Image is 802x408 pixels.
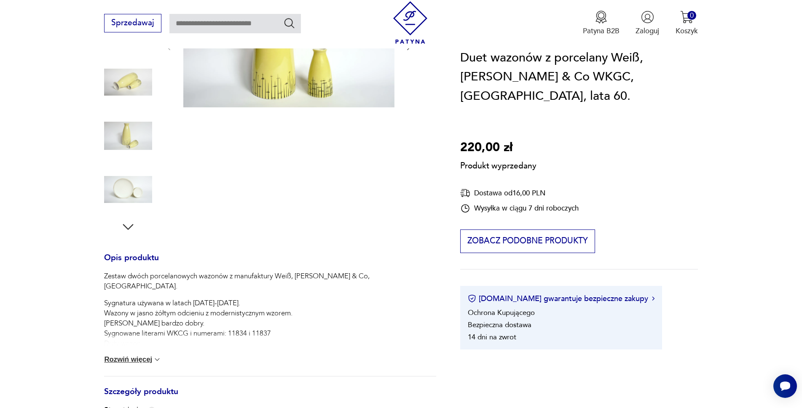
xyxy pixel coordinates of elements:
[636,11,659,36] button: Zaloguj
[460,48,697,106] h1: Duet wazonów z porcelany Weiß, [PERSON_NAME] & Co WKGC, [GEOGRAPHIC_DATA], lata 60.
[680,11,693,24] img: Ikona koszyka
[460,203,579,213] div: Wysyłka w ciągu 7 dni roboczych
[773,374,797,398] iframe: Smartsupp widget button
[583,11,620,36] button: Patyna B2B
[676,11,698,36] button: 0Koszyk
[468,320,531,330] li: Bezpieczna dostawa
[687,11,696,20] div: 0
[283,17,295,29] button: Szukaj
[460,157,536,172] p: Produkt wyprzedany
[153,355,161,364] img: chevron down
[583,11,620,36] a: Ikona medaluPatyna B2B
[460,139,536,158] p: 220,00 zł
[468,332,516,342] li: 14 dni na zwrot
[676,26,698,36] p: Koszyk
[460,188,470,198] img: Ikona dostawy
[104,355,161,364] button: Rozwiń więcej
[104,14,161,32] button: Sprzedawaj
[460,230,595,253] button: Zobacz podobne produkty
[641,11,654,24] img: Ikonka użytkownika
[468,293,654,304] button: [DOMAIN_NAME] gwarantuje bezpieczne zakupy
[468,295,476,303] img: Ikona certyfikatu
[583,26,620,36] p: Patyna B2B
[636,26,659,36] p: Zaloguj
[652,297,654,301] img: Ikona strzałki w prawo
[389,1,432,44] img: Patyna - sklep z meblami i dekoracjami vintage
[104,255,436,272] h3: Opis produktu
[104,20,161,27] a: Sprzedawaj
[595,11,608,24] img: Ikona medalu
[104,271,436,291] p: Zestaw dwóch porcelanowych wazonów z manufaktury Weiß, [PERSON_NAME] & Co,[GEOGRAPHIC_DATA].
[460,188,579,198] div: Dostawa od 16,00 PLN
[468,308,535,317] li: Ochrona Kupującego
[104,389,436,405] h3: Szczegóły produktu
